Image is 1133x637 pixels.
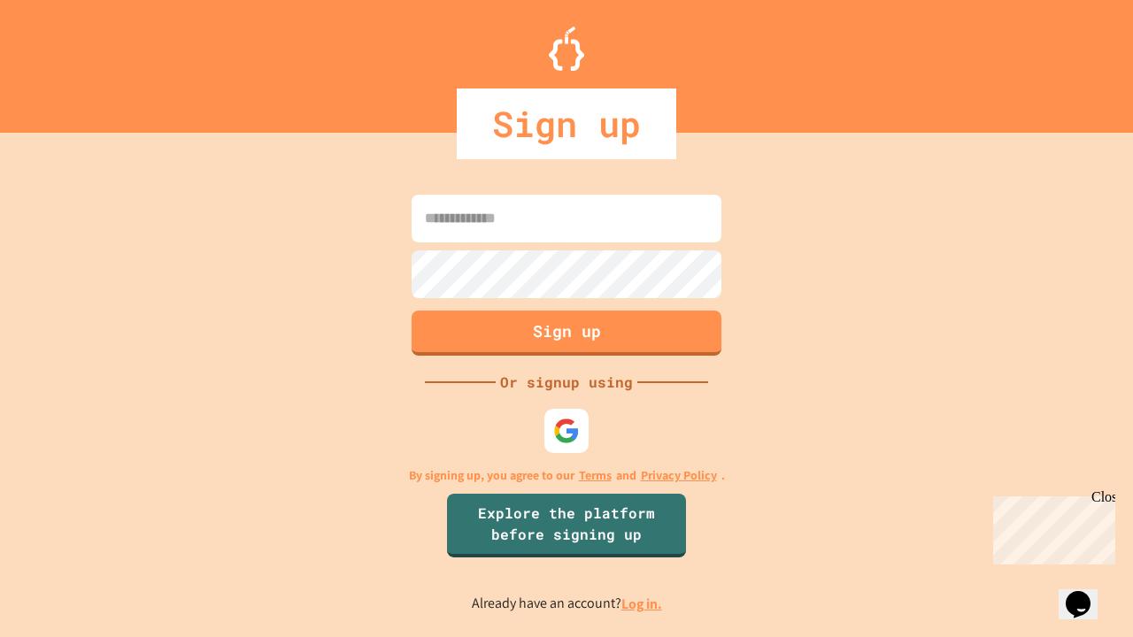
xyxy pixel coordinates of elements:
[7,7,122,112] div: Chat with us now!Close
[496,372,637,393] div: Or signup using
[457,88,676,159] div: Sign up
[641,466,717,485] a: Privacy Policy
[986,489,1115,564] iframe: chat widget
[447,494,686,557] a: Explore the platform before signing up
[553,418,580,444] img: google-icon.svg
[579,466,612,485] a: Terms
[472,593,662,615] p: Already have an account?
[409,466,725,485] p: By signing up, you agree to our and .
[549,27,584,71] img: Logo.svg
[412,311,721,356] button: Sign up
[1059,566,1115,619] iframe: chat widget
[621,595,662,613] a: Log in.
